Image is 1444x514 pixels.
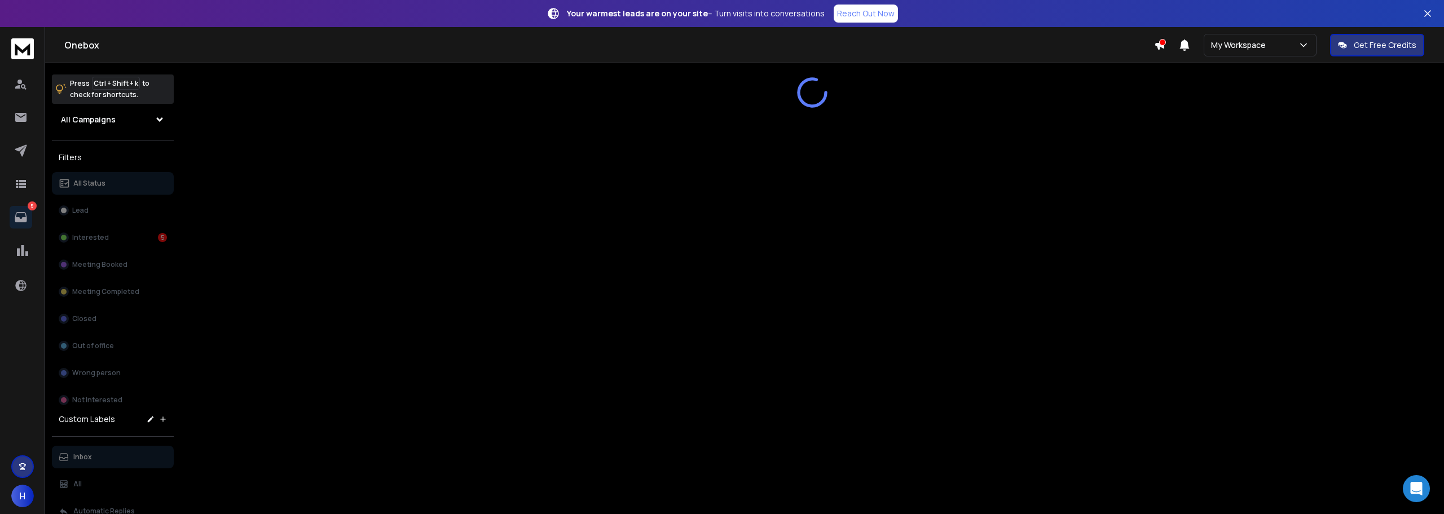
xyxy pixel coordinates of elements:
[1403,475,1430,502] div: Open Intercom Messenger
[70,78,149,100] p: Press to check for shortcuts.
[11,38,34,59] img: logo
[52,108,174,131] button: All Campaigns
[834,5,898,23] a: Reach Out Now
[64,38,1154,52] h1: Onebox
[61,114,116,125] h1: All Campaigns
[11,485,34,507] button: H
[567,8,708,19] strong: Your warmest leads are on your site
[28,201,37,210] p: 5
[1211,39,1270,51] p: My Workspace
[10,206,32,229] a: 5
[1354,39,1416,51] p: Get Free Credits
[837,8,895,19] p: Reach Out Now
[52,150,174,165] h3: Filters
[1330,34,1424,56] button: Get Free Credits
[92,77,140,90] span: Ctrl + Shift + k
[59,414,115,425] h3: Custom Labels
[567,8,825,19] p: – Turn visits into conversations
